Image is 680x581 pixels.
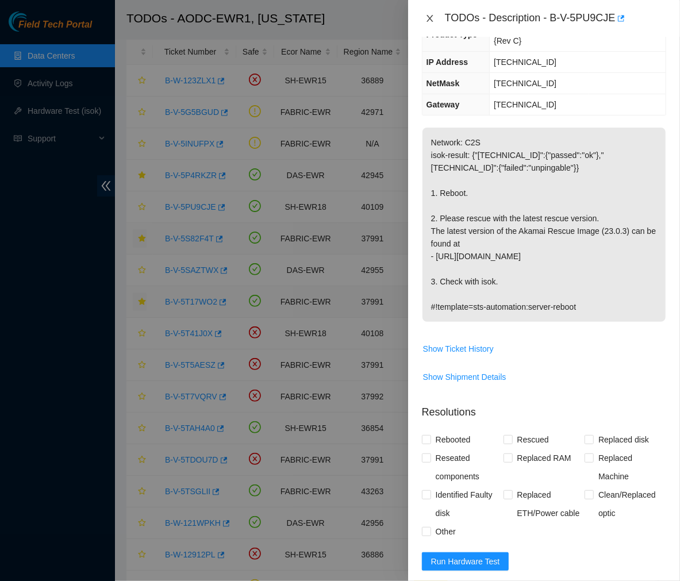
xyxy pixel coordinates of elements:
span: IP Address [427,57,468,67]
span: Replaced RAM [513,449,576,467]
button: Show Ticket History [422,340,494,358]
span: Rebooted [431,430,475,449]
span: Rescued [513,430,554,449]
span: NetMask [427,79,460,88]
span: Replaced ETH/Power cable [513,486,585,522]
span: [TECHNICAL_ID] [494,100,556,109]
button: Run Hardware Test [422,552,509,571]
span: Show Ticket History [423,343,494,355]
button: Show Shipment Details [422,368,507,386]
span: [TECHNICAL_ID] [494,57,556,67]
span: Run Hardware Test [431,555,500,568]
span: Replaced disk [594,430,654,449]
span: Show Shipment Details [423,371,506,383]
span: Identified Faulty disk [431,486,504,522]
span: Replaced Machine [594,449,666,486]
span: Clean/Replaced optic [594,486,666,522]
span: Other [431,522,460,541]
span: close [425,14,435,23]
p: Network: C2S isok-result: {"[TECHNICAL_ID]":{"passed":"ok"},"[TECHNICAL_ID]":{"failed":"unpingabl... [422,128,666,322]
span: Reseated components [431,449,504,486]
button: Close [422,13,438,24]
span: Gateway [427,100,460,109]
span: [TECHNICAL_ID] [494,79,556,88]
div: TODOs - Description - B-V-5PU9CJE [445,9,666,28]
p: Resolutions [422,395,666,420]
